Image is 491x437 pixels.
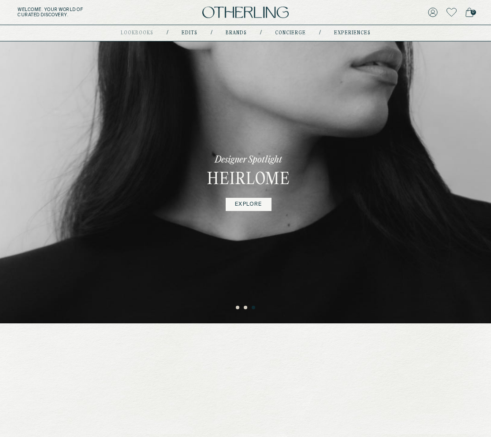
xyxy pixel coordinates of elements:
[275,31,306,35] a: concierge
[334,31,371,35] a: experiences
[211,30,212,37] div: /
[207,170,290,191] h3: Heirlome
[244,306,248,310] button: 2
[18,7,154,18] h5: Welcome . Your world of curated discovery.
[252,306,256,310] button: 3
[167,30,168,37] div: /
[202,7,289,19] img: logo
[471,10,476,15] span: 0
[121,31,153,35] a: lookbooks
[260,30,262,37] div: /
[465,6,473,19] a: 0
[182,31,197,35] a: Edits
[319,30,321,37] div: /
[226,198,271,211] a: EXPLORE
[215,154,282,166] p: Designer Spotlight
[236,306,240,310] button: 1
[226,31,247,35] a: Brands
